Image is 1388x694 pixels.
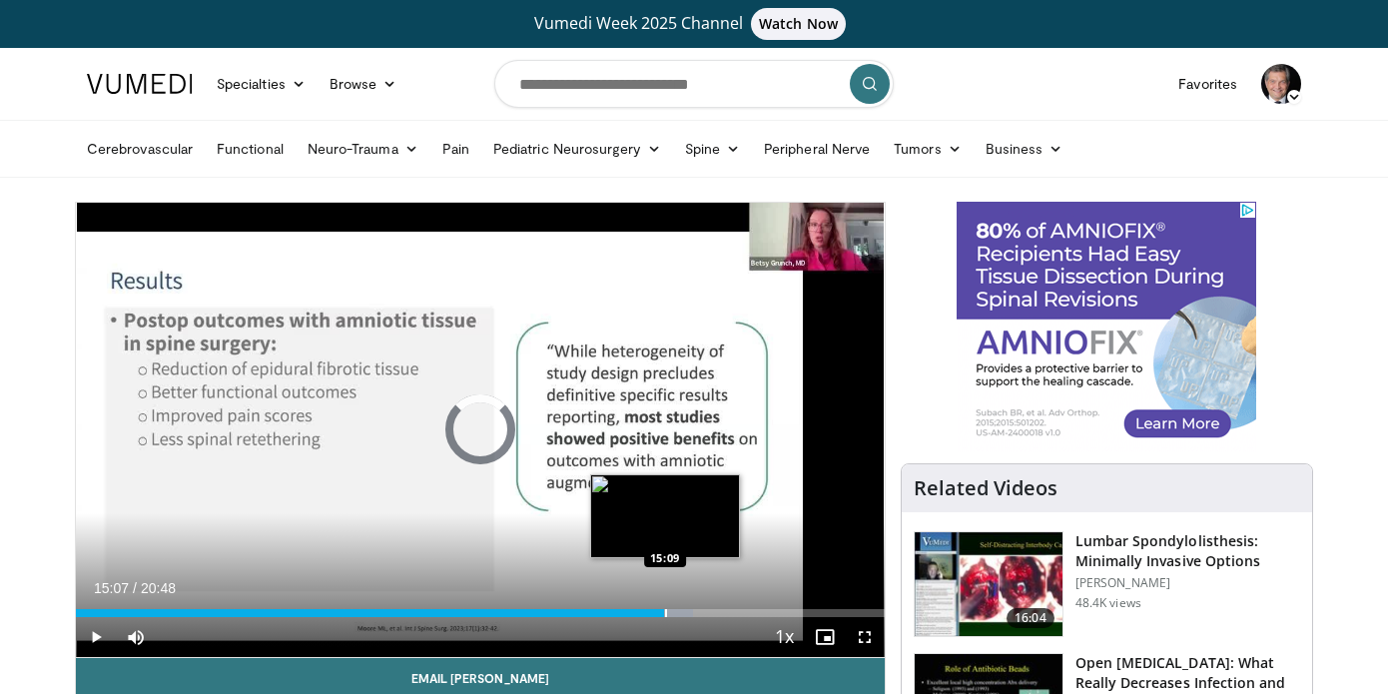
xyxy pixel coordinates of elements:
[915,532,1062,636] img: 9f1438f7-b5aa-4a55-ab7b-c34f90e48e66.150x105_q85_crop-smart_upscale.jpg
[882,129,974,169] a: Tumors
[494,60,894,108] input: Search topics, interventions
[957,202,1256,451] iframe: Advertisement
[1261,64,1301,104] img: Avatar
[752,129,882,169] a: Peripheral Nerve
[318,64,409,104] a: Browse
[914,531,1300,637] a: 16:04 Lumbar Spondylolisthesis: Minimally Invasive Options [PERSON_NAME] 48.4K views
[1007,608,1054,628] span: 16:04
[116,617,156,657] button: Mute
[590,474,740,558] img: image.jpeg
[1166,64,1249,104] a: Favorites
[76,203,885,658] video-js: Video Player
[90,8,1298,40] a: Vumedi Week 2025 ChannelWatch Now
[205,64,318,104] a: Specialties
[481,129,673,169] a: Pediatric Neurosurgery
[845,617,885,657] button: Fullscreen
[76,609,885,617] div: Progress Bar
[76,617,116,657] button: Play
[805,617,845,657] button: Enable picture-in-picture mode
[673,129,752,169] a: Spine
[765,617,805,657] button: Playback Rate
[1075,575,1300,591] p: [PERSON_NAME]
[133,580,137,596] span: /
[914,476,1057,500] h4: Related Videos
[751,8,846,40] span: Watch Now
[296,129,430,169] a: Neuro-Trauma
[87,74,193,94] img: VuMedi Logo
[94,580,129,596] span: 15:07
[1075,531,1300,571] h3: Lumbar Spondylolisthesis: Minimally Invasive Options
[430,129,481,169] a: Pain
[75,129,205,169] a: Cerebrovascular
[205,129,296,169] a: Functional
[974,129,1075,169] a: Business
[141,580,176,596] span: 20:48
[1075,595,1141,611] p: 48.4K views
